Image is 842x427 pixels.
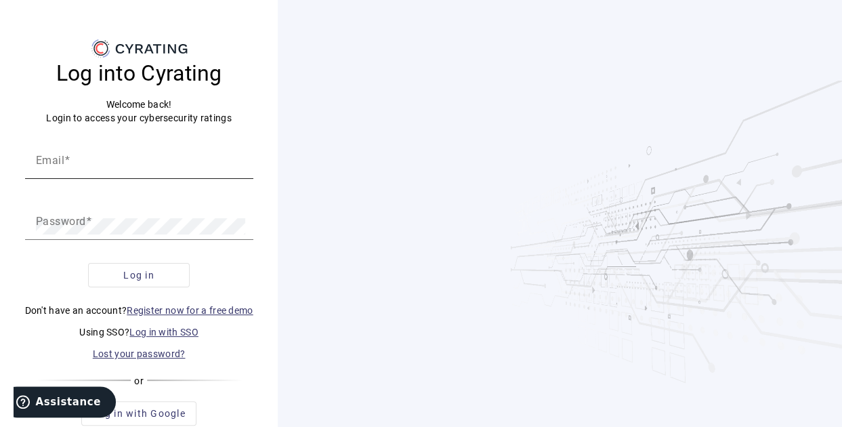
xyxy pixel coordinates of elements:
p: Welcome back! Login to access your cybersecurity ratings [25,98,253,125]
button: Log in [88,263,190,287]
mat-label: Email [36,154,65,167]
a: Register now for a free demo [127,305,253,316]
a: Lost your password? [93,348,186,359]
iframe: Ouvre un widget dans lequel vous pouvez trouver plus d’informations [14,386,116,420]
button: Log in with Google [81,401,196,426]
span: Log in with Google [92,407,186,420]
p: Don't have an account? [25,304,253,317]
a: Log in with SSO [129,327,198,338]
h3: Log into Cyrating [25,60,253,87]
span: Log in [123,268,154,282]
g: CYRATING [115,44,187,54]
p: Using SSO? [25,325,253,339]
mat-label: Password [36,215,86,228]
div: or [35,374,243,388]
